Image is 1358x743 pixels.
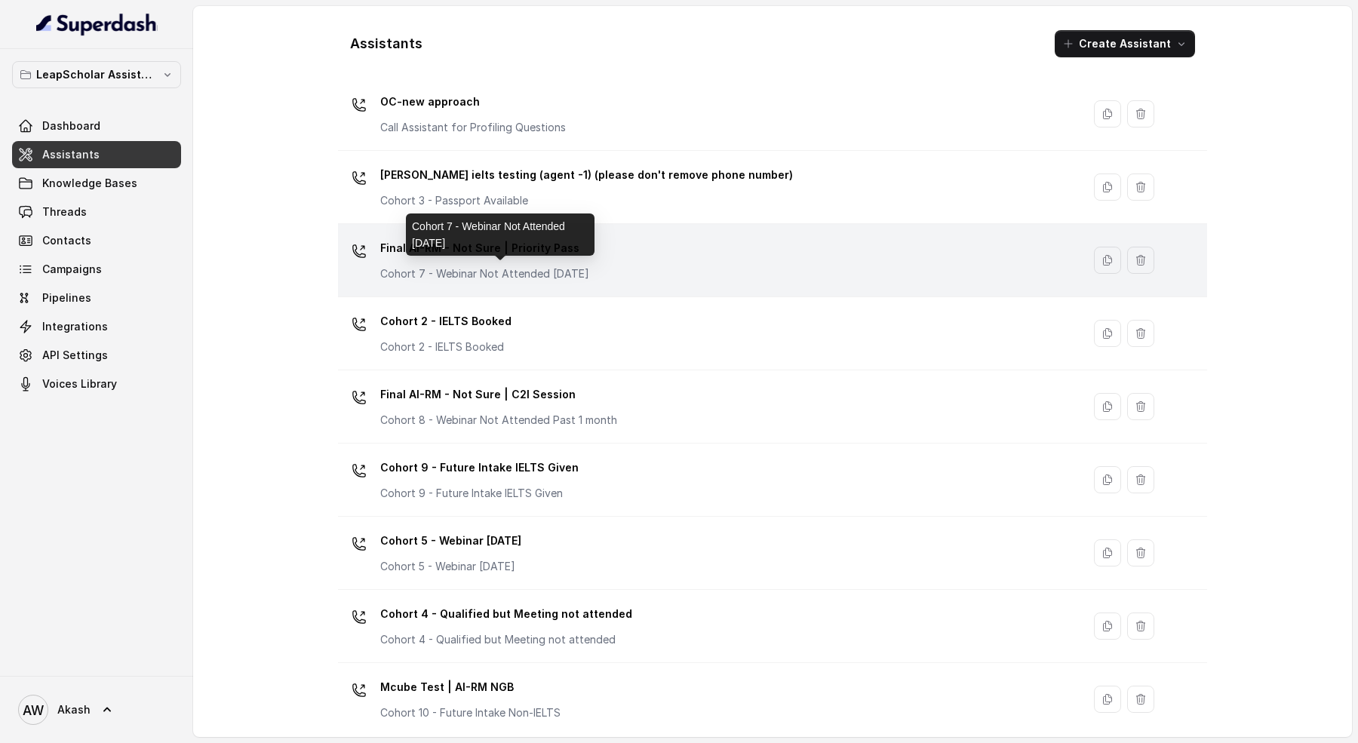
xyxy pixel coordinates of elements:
p: Cohort 5 - Webinar [DATE] [380,529,521,553]
p: Cohort 5 - Webinar [DATE] [380,559,521,574]
a: Knowledge Bases [12,170,181,197]
p: Cohort 4 - Qualified but Meeting not attended [380,632,632,647]
button: Create Assistant [1055,30,1195,57]
a: API Settings [12,342,181,369]
p: OC-new approach [380,90,566,114]
p: Cohort 8 - Webinar Not Attended Past 1 month [380,413,617,428]
p: Call Assistant for Profiling Questions [380,120,566,135]
p: [PERSON_NAME] ielts testing (agent -1) (please don't remove phone number) [380,163,793,187]
span: Threads [42,204,87,220]
p: Mcube Test | AI-RM NGB [380,675,561,699]
a: Threads [12,198,181,226]
span: Contacts [42,233,91,248]
p: Cohort 2 - IELTS Booked [380,309,512,333]
span: Dashboard [42,118,100,134]
a: Integrations [12,313,181,340]
a: Assistants [12,141,181,168]
a: Voices Library [12,370,181,398]
p: Cohort 7 - Webinar Not Attended [DATE] [380,266,589,281]
p: Cohort 9 - Future Intake IELTS Given [380,456,579,480]
p: Cohort 10 - Future Intake Non-IELTS [380,705,561,720]
a: Campaigns [12,256,181,283]
p: LeapScholar Assistant [36,66,157,84]
span: Campaigns [42,262,102,277]
p: Final AI-RM - Not Sure | C2I Session [380,382,617,407]
img: light.svg [36,12,158,36]
div: Cohort 7 - Webinar Not Attended [DATE] [406,213,595,256]
span: API Settings [42,348,108,363]
span: Voices Library [42,376,117,391]
a: Contacts [12,227,181,254]
span: Akash [57,702,91,717]
a: Dashboard [12,112,181,140]
p: Cohort 9 - Future Intake IELTS Given [380,486,579,501]
h1: Assistants [350,32,422,56]
span: Assistants [42,147,100,162]
span: Integrations [42,319,108,334]
p: Final AI-RM - Not Sure | Priority Pass [380,236,589,260]
a: Akash [12,689,181,731]
p: Cohort 2 - IELTS Booked [380,339,512,355]
text: AW [23,702,44,718]
span: Knowledge Bases [42,176,137,191]
a: Pipelines [12,284,181,312]
p: Cohort 3 - Passport Available [380,193,682,208]
span: Pipelines [42,290,91,305]
button: LeapScholar Assistant [12,61,181,88]
p: Cohort 4 - Qualified but Meeting not attended [380,602,632,626]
